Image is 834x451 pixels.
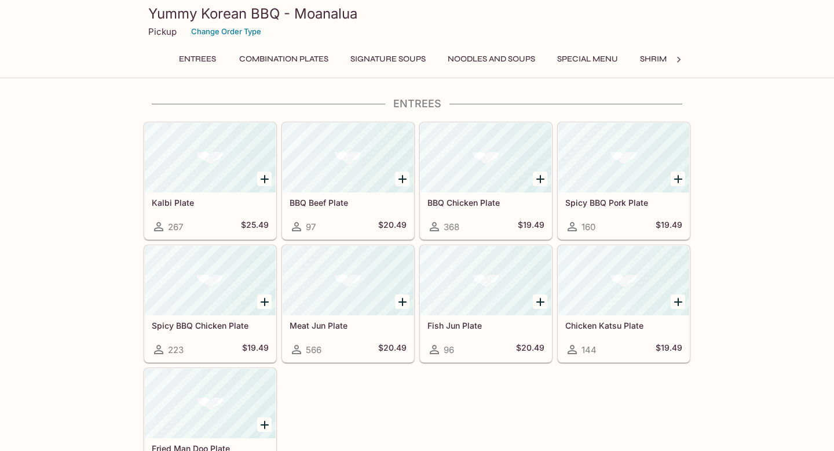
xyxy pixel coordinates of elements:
h5: Chicken Katsu Plate [565,321,682,330]
a: Meat Jun Plate566$20.49 [282,245,414,362]
h5: BBQ Beef Plate [290,198,407,208]
div: Fried Man Doo Plate [145,369,276,438]
div: Spicy BBQ Pork Plate [558,123,689,192]
span: 97 [306,221,316,232]
h5: $20.49 [516,343,544,357]
button: Combination Plates [233,51,335,67]
a: BBQ Beef Plate97$20.49 [282,122,414,239]
span: 566 [306,344,321,355]
button: Add Chicken Katsu Plate [671,294,685,309]
a: Fish Jun Plate96$20.49 [420,245,552,362]
button: Add Meat Jun Plate [395,294,409,309]
div: Chicken Katsu Plate [558,246,689,315]
div: Meat Jun Plate [283,246,414,315]
a: Spicy BBQ Chicken Plate223$19.49 [144,245,276,362]
button: Add Fish Jun Plate [533,294,547,309]
button: Add BBQ Chicken Plate [533,172,547,186]
h5: $19.49 [242,343,269,357]
button: Add Fried Man Doo Plate [257,417,272,432]
div: BBQ Chicken Plate [420,123,551,192]
h5: $19.49 [518,220,544,234]
span: 96 [444,344,454,355]
span: 368 [444,221,459,232]
button: Noodles and Soups [441,51,542,67]
span: 144 [581,344,597,355]
div: Spicy BBQ Chicken Plate [145,246,276,315]
button: Change Order Type [186,23,266,41]
h5: $20.49 [378,343,407,357]
span: 160 [581,221,595,232]
a: Chicken Katsu Plate144$19.49 [558,245,690,362]
h4: Entrees [144,97,690,110]
button: Add BBQ Beef Plate [395,172,409,186]
h5: $20.49 [378,220,407,234]
button: Add Kalbi Plate [257,172,272,186]
button: Add Spicy BBQ Chicken Plate [257,294,272,309]
h5: BBQ Chicken Plate [427,198,544,208]
h5: Kalbi Plate [152,198,269,208]
h5: $19.49 [656,343,682,357]
h5: $25.49 [241,220,269,234]
div: Fish Jun Plate [420,246,551,315]
h5: $19.49 [656,220,682,234]
button: Entrees [171,51,224,67]
span: 223 [168,344,184,355]
a: BBQ Chicken Plate368$19.49 [420,122,552,239]
h3: Yummy Korean BBQ - Moanalua [148,5,686,23]
h5: Spicy BBQ Chicken Plate [152,321,269,330]
h5: Fish Jun Plate [427,321,544,330]
button: Add Spicy BBQ Pork Plate [671,172,685,186]
div: Kalbi Plate [145,123,276,192]
div: BBQ Beef Plate [283,123,414,192]
p: Pickup [148,26,177,37]
a: Kalbi Plate267$25.49 [144,122,276,239]
a: Spicy BBQ Pork Plate160$19.49 [558,122,690,239]
h5: Spicy BBQ Pork Plate [565,198,682,208]
h5: Meat Jun Plate [290,321,407,330]
button: Special Menu [551,51,624,67]
button: Signature Soups [344,51,432,67]
button: Shrimp Combos [634,51,716,67]
span: 267 [168,221,183,232]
